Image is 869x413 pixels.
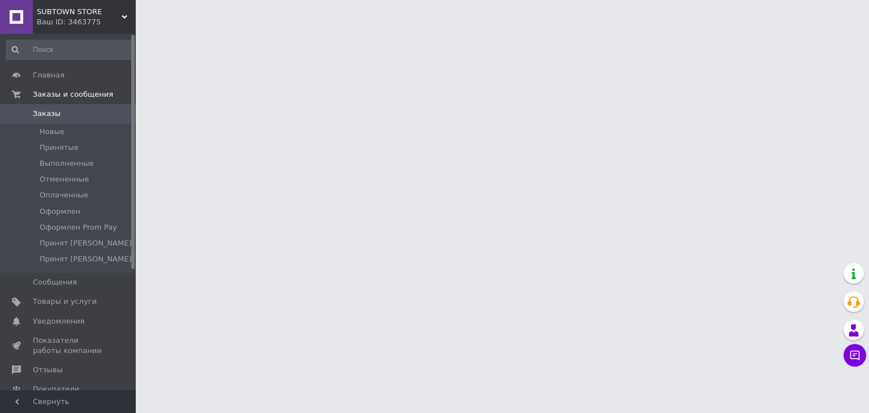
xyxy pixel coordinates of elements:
span: Заказы и сообщения [33,89,113,100]
span: Оформлен [40,206,80,217]
span: Товары и услуги [33,296,97,307]
span: Заказы [33,109,61,119]
span: Отзывы [33,365,63,375]
div: Ваш ID: 3463775 [37,17,136,27]
span: Оплаченные [40,190,88,200]
span: Сообщения [33,277,77,287]
span: Принят [PERSON_NAME] [40,254,132,264]
span: Выполненные [40,158,94,169]
span: Принят [PERSON_NAME] [40,238,132,248]
span: Принятые [40,143,79,153]
span: Новые [40,127,64,137]
input: Поиск [6,40,134,60]
span: Уведомления [33,316,84,326]
span: Отмененные [40,174,89,184]
span: Показатели работы компании [33,335,105,356]
span: Оформлен Prom Pay [40,222,117,233]
span: SUBTOWN STORE [37,7,122,17]
button: Чат с покупателем [844,344,866,367]
span: Покупатели [33,384,79,394]
span: Главная [33,70,64,80]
